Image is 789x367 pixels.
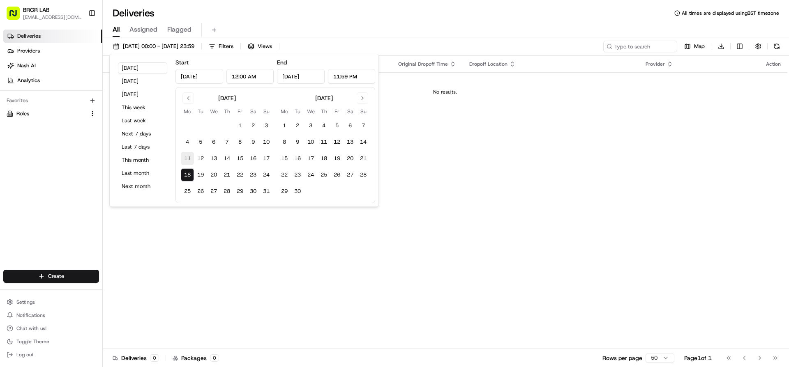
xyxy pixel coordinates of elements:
th: Sunday [357,107,370,116]
label: Start [175,59,189,66]
button: 27 [344,168,357,181]
button: 23 [247,168,260,181]
button: Roles [3,107,99,120]
img: Nash [8,8,25,25]
div: Favorites [3,94,99,107]
button: BRGR LAB[EMAIL_ADDRESS][DOMAIN_NAME] [3,3,85,23]
a: 📗Knowledge Base [5,116,66,131]
button: [DATE] [118,76,167,87]
button: 9 [247,135,260,149]
button: 19 [330,152,344,165]
a: 💻API Documentation [66,116,135,131]
span: Provider [646,61,665,67]
span: Flagged [167,25,191,34]
button: 4 [181,135,194,149]
button: Log out [3,349,99,360]
button: 8 [233,135,247,149]
button: 31 [260,185,273,198]
button: 26 [194,185,207,198]
span: Knowledge Base [16,119,63,127]
button: Settings [3,296,99,308]
div: 💻 [69,120,76,126]
button: Last week [118,115,167,126]
a: Roles [7,110,86,117]
p: Welcome 👋 [8,33,150,46]
span: All times are displayed using BST timezone [682,10,779,16]
a: Analytics [3,74,102,87]
th: Wednesday [207,107,220,116]
input: Date [175,69,223,84]
button: [DATE] [118,89,167,100]
button: 11 [317,135,330,149]
th: Tuesday [194,107,207,116]
span: Toggle Theme [16,338,49,345]
div: We're available if you need us! [28,87,104,93]
th: Sunday [260,107,273,116]
th: Monday [278,107,291,116]
button: 15 [233,152,247,165]
button: 28 [220,185,233,198]
th: Friday [330,107,344,116]
button: 29 [233,185,247,198]
button: 17 [260,152,273,165]
button: 12 [330,135,344,149]
a: Providers [3,44,102,57]
p: Rows per page [602,354,642,362]
button: 3 [304,119,317,132]
button: 25 [181,185,194,198]
input: Type to search [603,41,677,52]
button: 7 [220,135,233,149]
button: 21 [220,168,233,181]
button: 8 [278,135,291,149]
button: Create [3,270,99,283]
button: Last 7 days [118,141,167,153]
button: 4 [317,119,330,132]
button: 10 [304,135,317,149]
th: Thursday [317,107,330,116]
th: Thursday [220,107,233,116]
button: 3 [260,119,273,132]
button: 1 [278,119,291,132]
div: No results. [106,89,784,95]
span: API Documentation [78,119,132,127]
div: [DATE] [218,94,236,102]
button: 14 [357,135,370,149]
div: [DATE] [315,94,333,102]
a: Powered byPylon [58,139,99,145]
button: 5 [194,135,207,149]
button: 7 [357,119,370,132]
span: [DATE] 00:00 - [DATE] 23:59 [123,43,194,50]
button: 20 [207,168,220,181]
th: Tuesday [291,107,304,116]
span: Chat with us! [16,325,46,332]
span: Deliveries [17,32,41,40]
button: 24 [304,168,317,181]
div: Start new chat [28,78,135,87]
button: 22 [233,168,247,181]
button: 11 [181,152,194,165]
button: 21 [357,152,370,165]
th: Wednesday [304,107,317,116]
span: BRGR LAB [23,6,49,14]
span: Analytics [17,77,40,84]
span: Log out [16,351,33,358]
span: Roles [16,110,29,117]
button: 18 [317,152,330,165]
button: Start new chat [140,81,150,91]
th: Friday [233,107,247,116]
span: All [113,25,120,34]
th: Saturday [247,107,260,116]
button: Refresh [771,41,782,52]
span: Nash AI [17,62,36,69]
a: Nash AI [3,59,102,72]
div: 0 [210,354,219,362]
span: Assigned [129,25,157,34]
button: [DATE] 00:00 - [DATE] 23:59 [109,41,198,52]
button: 26 [330,168,344,181]
button: Notifications [3,310,99,321]
span: Map [694,43,705,50]
button: 14 [220,152,233,165]
button: Toggle Theme [3,336,99,347]
button: 17 [304,152,317,165]
button: 20 [344,152,357,165]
